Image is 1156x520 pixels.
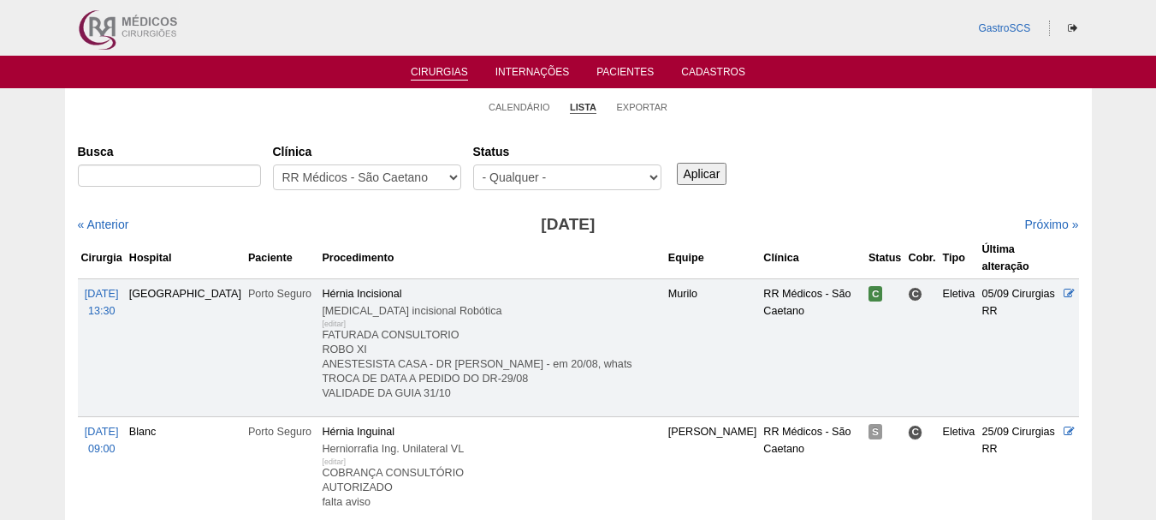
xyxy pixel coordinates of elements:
[85,288,119,300] span: [DATE]
[85,426,119,455] a: [DATE] 09:00
[978,22,1030,34] a: GastroSCS
[760,278,865,416] td: RR Médicos - São Caetano
[78,218,129,231] a: « Anterior
[322,440,661,457] div: Herniorrafia Ing. Unilateral VL
[78,143,261,160] label: Busca
[245,237,318,279] th: Paciente
[677,163,727,185] input: Aplicar
[248,423,315,440] div: Porto Seguro
[273,143,461,160] label: Clínica
[322,466,661,510] p: COBRANÇA CONSULTÓRIO AUTORIZADO falta aviso
[317,212,818,237] h3: [DATE]
[760,237,865,279] th: Clínica
[126,278,245,416] td: [GEOGRAPHIC_DATA]
[1064,288,1075,300] a: Editar
[570,101,596,114] a: Lista
[940,278,979,416] td: Eletiva
[78,164,261,187] input: Digite os termos que você deseja procurar.
[940,237,979,279] th: Tipo
[322,315,346,332] div: [editar]
[322,453,346,470] div: [editar]
[88,305,116,317] span: 13:30
[908,425,922,439] span: Consultório
[616,101,667,113] a: Exportar
[322,328,661,401] p: FATURADA CONSULTORIO ROBO XI ANESTESISTA CASA - DR [PERSON_NAME] - em 20/08, whats TROCA DE DATA ...
[596,66,654,83] a: Pacientes
[978,278,1060,416] td: 05/09 Cirurgias RR
[665,278,761,416] td: Murilo
[1068,23,1077,33] i: Sair
[78,237,126,279] th: Cirurgia
[1024,218,1078,231] a: Próximo »
[318,237,664,279] th: Procedimento
[868,424,882,439] span: Suspensa
[1064,426,1075,438] a: Editar
[495,66,570,83] a: Internações
[681,66,745,83] a: Cadastros
[908,287,922,302] span: Consultório
[248,285,315,302] div: Porto Seguro
[85,288,119,317] a: [DATE] 13:30
[865,237,905,279] th: Status
[126,237,245,279] th: Hospital
[665,237,761,279] th: Equipe
[88,443,116,455] span: 09:00
[489,101,550,113] a: Calendário
[904,237,939,279] th: Cobr.
[411,66,468,81] a: Cirurgias
[978,237,1060,279] th: Última alteração
[318,278,664,416] td: Hérnia Incisional
[322,302,661,320] div: [MEDICAL_DATA] incisional Robótica
[85,426,119,438] span: [DATE]
[473,143,661,160] label: Status
[868,286,883,302] span: Confirmada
